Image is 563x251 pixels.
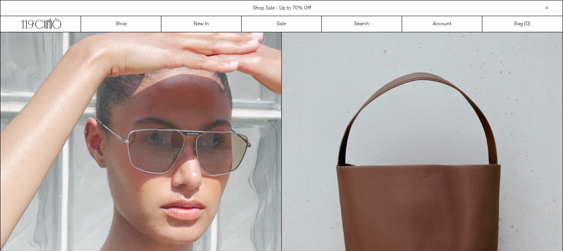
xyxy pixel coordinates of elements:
a: Search [322,16,402,32]
span: ) [526,20,530,28]
a: Account [402,16,482,32]
a: Bag () [482,16,563,32]
a: Shop Sale - Up to 70% Off [253,5,311,12]
a: Sale [242,16,322,32]
a: Shop [81,16,161,32]
span: 0 [526,21,529,27]
a: New In [161,16,242,32]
